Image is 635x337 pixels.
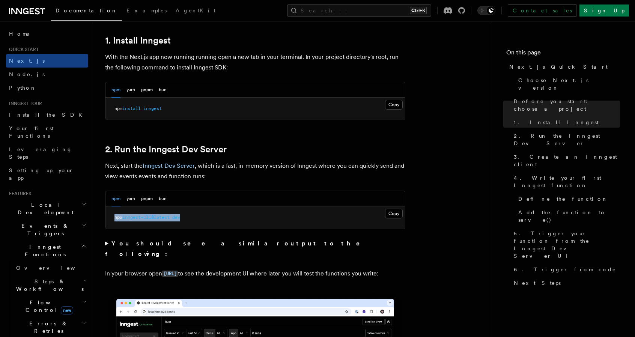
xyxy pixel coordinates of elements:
[511,263,620,276] a: 6. Trigger from code
[126,191,135,206] button: yarn
[515,206,620,227] a: Add the function to serve()
[506,60,620,74] a: Next.js Quick Start
[579,5,629,17] a: Sign Up
[114,215,122,220] span: npx
[105,52,405,73] p: With the Next.js app now running running open a new tab in your terminal. In your project directo...
[477,6,495,15] button: Toggle dark mode
[51,2,122,21] a: Documentation
[515,192,620,206] a: Define the function
[6,198,88,219] button: Local Development
[515,74,620,95] a: Choose Next.js version
[410,7,427,14] kbd: Ctrl+K
[6,81,88,95] a: Python
[16,265,93,271] span: Overview
[509,63,608,71] span: Next.js Quick Start
[176,8,215,14] span: AgentKit
[6,243,81,258] span: Inngest Functions
[13,320,81,335] span: Errors & Retries
[511,171,620,192] a: 4. Write your first Inngest function
[105,144,227,155] a: 2. Run the Inngest Dev Server
[9,125,54,139] span: Your first Functions
[111,82,120,98] button: npm
[105,240,370,257] strong: You should see a similar output to the following:
[506,48,620,60] h4: On this page
[105,268,405,279] p: In your browser open to see the development UI where later you will test the functions you write:
[172,215,180,220] span: dev
[171,2,220,20] a: AgentKit
[105,161,405,182] p: Next, start the , which is a fast, in-memory version of Inngest where you can quickly send and vi...
[9,58,45,64] span: Next.js
[287,5,431,17] button: Search...Ctrl+K
[518,77,620,92] span: Choose Next.js version
[9,30,30,38] span: Home
[518,195,608,203] span: Define the function
[6,101,42,107] span: Inngest tour
[6,164,88,185] a: Setting up your app
[9,71,45,77] span: Node.js
[13,278,84,293] span: Steps & Workflows
[6,240,88,261] button: Inngest Functions
[162,271,178,277] code: [URL]
[514,153,620,168] span: 3. Create an Inngest client
[111,191,120,206] button: npm
[385,209,403,218] button: Copy
[13,296,88,317] button: Flow Controlnew
[159,191,167,206] button: bun
[143,106,162,111] span: inngest
[6,222,82,237] span: Events & Triggers
[126,8,167,14] span: Examples
[514,266,616,273] span: 6. Trigger from code
[6,47,39,53] span: Quick start
[6,219,88,240] button: Events & Triggers
[122,106,141,111] span: install
[6,54,88,68] a: Next.js
[56,8,117,14] span: Documentation
[9,146,72,160] span: Leveraging Steps
[13,261,88,275] a: Overview
[126,82,135,98] button: yarn
[114,106,122,111] span: npm
[511,150,620,171] a: 3. Create an Inngest client
[105,238,405,259] summary: You should see a similar output to the following:
[143,162,195,169] a: Inngest Dev Server
[6,27,88,41] a: Home
[514,230,620,260] span: 5. Trigger your function from the Inngest Dev Server UI
[514,98,620,113] span: Before you start: choose a project
[514,132,620,147] span: 2. Run the Inngest Dev Server
[122,2,171,20] a: Examples
[6,108,88,122] a: Install the SDK
[511,95,620,116] a: Before you start: choose a project
[514,174,620,189] span: 4. Write your first Inngest function
[141,82,153,98] button: pnpm
[61,306,73,314] span: new
[511,276,620,290] a: Next Steps
[6,191,31,197] span: Features
[9,167,74,181] span: Setting up your app
[508,5,576,17] a: Contact sales
[13,299,83,314] span: Flow Control
[9,112,87,118] span: Install the SDK
[514,279,561,287] span: Next Steps
[511,129,620,150] a: 2. Run the Inngest Dev Server
[13,275,88,296] button: Steps & Workflows
[6,143,88,164] a: Leveraging Steps
[511,116,620,129] a: 1. Install Inngest
[511,227,620,263] a: 5. Trigger your function from the Inngest Dev Server UI
[162,270,178,277] a: [URL]
[385,100,403,110] button: Copy
[9,85,36,91] span: Python
[122,215,170,220] span: inngest-cli@latest
[159,82,167,98] button: bun
[6,68,88,81] a: Node.js
[105,35,171,46] a: 1. Install Inngest
[6,201,82,216] span: Local Development
[514,119,599,126] span: 1. Install Inngest
[6,122,88,143] a: Your first Functions
[518,209,620,224] span: Add the function to serve()
[141,191,153,206] button: pnpm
